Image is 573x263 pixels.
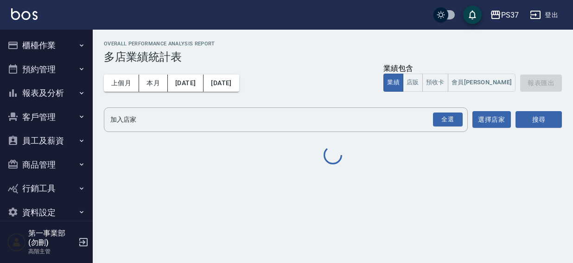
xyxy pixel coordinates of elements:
[104,75,139,92] button: 上個月
[168,75,204,92] button: [DATE]
[383,74,403,92] button: 業績
[108,112,450,128] input: 店家名稱
[7,233,26,251] img: Person
[501,9,519,21] div: PS37
[422,74,448,92] button: 預收卡
[4,105,89,129] button: 客戶管理
[463,6,482,24] button: save
[431,111,465,129] button: Open
[516,111,562,128] button: 搜尋
[472,111,511,128] button: 選擇店家
[448,74,516,92] button: 會員[PERSON_NAME]
[204,75,239,92] button: [DATE]
[526,6,562,24] button: 登出
[383,64,516,74] div: 業績包含
[11,8,38,20] img: Logo
[28,247,76,256] p: 高階主管
[104,50,562,63] h3: 多店業績統計表
[4,200,89,225] button: 資料設定
[4,129,89,153] button: 員工及薪資
[486,6,522,25] button: PS37
[4,33,89,57] button: 櫃檯作業
[433,113,463,127] div: 全選
[520,78,562,87] a: 報表匯出
[28,229,76,247] h5: 第一事業部 (勿刪)
[4,81,89,105] button: 報表及分析
[403,74,423,92] button: 店販
[139,75,168,92] button: 本月
[4,57,89,81] button: 預約管理
[4,176,89,200] button: 行銷工具
[104,41,562,47] h2: Overall Performance Analysis Report
[4,153,89,177] button: 商品管理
